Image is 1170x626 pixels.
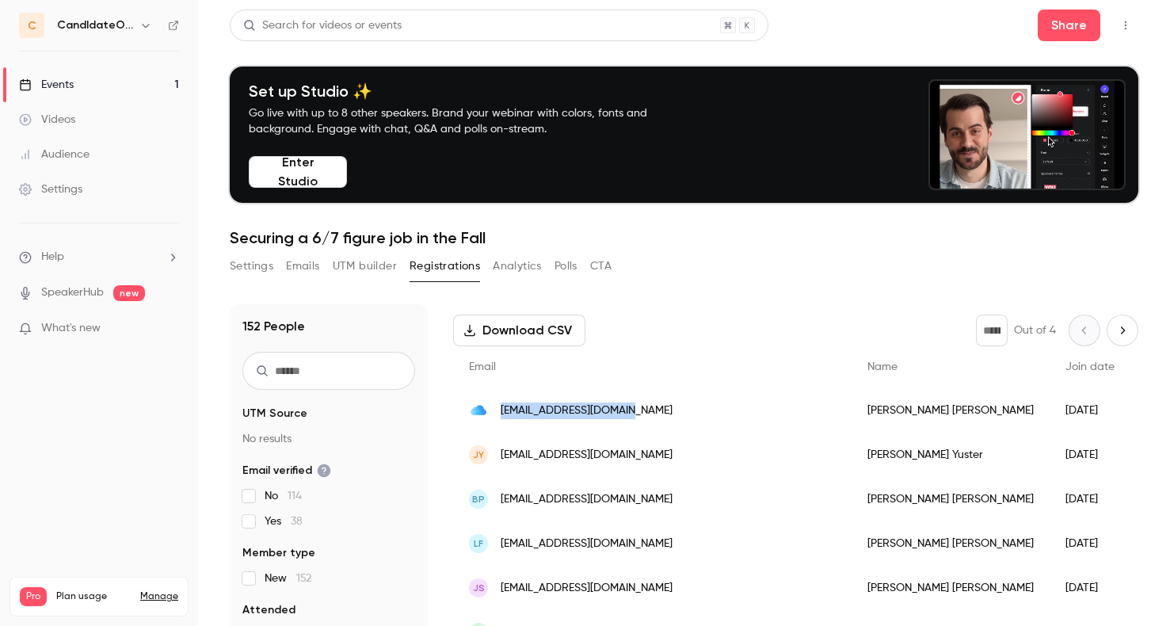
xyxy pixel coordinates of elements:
[590,254,612,279] button: CTA
[1107,315,1138,346] button: Next page
[286,254,319,279] button: Emails
[473,448,484,462] span: JY
[140,590,178,603] a: Manage
[501,536,673,552] span: [EMAIL_ADDRESS][DOMAIN_NAME]
[296,573,311,584] span: 152
[242,406,307,422] span: UTM Source
[249,105,684,137] p: Go live with up to 8 other speakers. Brand your webinar with colors, fonts and background. Engage...
[249,156,347,188] button: Enter Studio
[20,587,47,606] span: Pro
[501,447,673,464] span: [EMAIL_ADDRESS][DOMAIN_NAME]
[333,254,397,279] button: UTM builder
[113,285,145,301] span: new
[1050,388,1130,433] div: [DATE]
[1065,361,1115,372] span: Join date
[56,590,131,603] span: Plan usage
[1050,477,1130,521] div: [DATE]
[852,433,1050,477] div: [PERSON_NAME] Yuster
[249,82,684,101] h4: Set up Studio ✨
[469,401,488,420] img: me.com
[1038,10,1100,41] button: Share
[501,403,673,419] span: [EMAIL_ADDRESS][DOMAIN_NAME]
[19,249,179,265] li: help-dropdown-opener
[288,490,302,502] span: 114
[242,317,305,336] h1: 152 People
[41,320,101,337] span: What's new
[243,17,402,34] div: Search for videos or events
[501,491,673,508] span: [EMAIL_ADDRESS][DOMAIN_NAME]
[1014,323,1056,338] p: Out of 4
[291,516,303,527] span: 38
[474,536,483,551] span: LF
[19,77,74,93] div: Events
[555,254,577,279] button: Polls
[265,513,303,529] span: Yes
[230,228,1138,247] h1: Securing a 6/7 figure job in the Fall
[1050,521,1130,566] div: [DATE]
[28,17,36,34] span: C
[501,580,673,597] span: [EMAIL_ADDRESS][DOMAIN_NAME]
[242,431,415,447] p: No results
[265,571,311,586] span: New
[19,181,82,197] div: Settings
[1050,566,1130,610] div: [DATE]
[453,315,585,346] button: Download CSV
[242,463,331,479] span: Email verified
[57,17,133,33] h6: CandIdateOps
[242,545,315,561] span: Member type
[852,566,1050,610] div: [PERSON_NAME] [PERSON_NAME]
[469,361,496,372] span: Email
[242,602,295,618] span: Attended
[230,254,273,279] button: Settings
[472,492,485,506] span: BP
[473,581,485,595] span: JS
[852,388,1050,433] div: [PERSON_NAME] [PERSON_NAME]
[852,521,1050,566] div: [PERSON_NAME] [PERSON_NAME]
[410,254,480,279] button: Registrations
[41,249,64,265] span: Help
[19,112,75,128] div: Videos
[41,284,104,301] a: SpeakerHub
[1050,433,1130,477] div: [DATE]
[493,254,542,279] button: Analytics
[852,477,1050,521] div: [PERSON_NAME] [PERSON_NAME]
[19,147,90,162] div: Audience
[867,361,898,372] span: Name
[265,488,302,504] span: No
